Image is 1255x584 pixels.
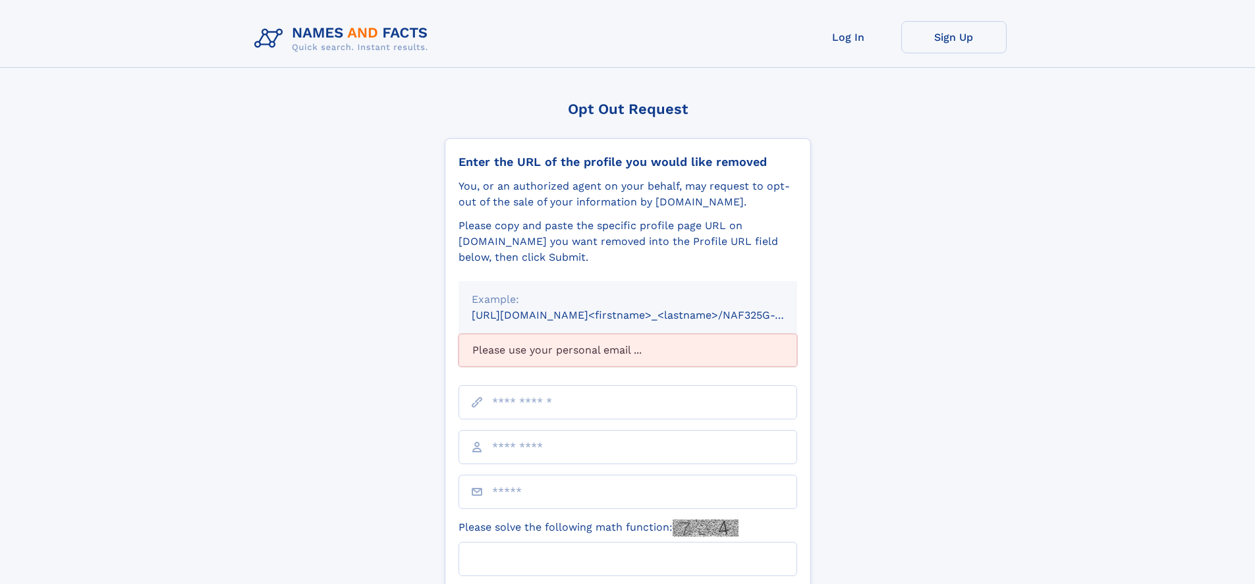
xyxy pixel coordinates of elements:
div: Example: [472,292,784,307]
small: [URL][DOMAIN_NAME]<firstname>_<lastname>/NAF325G-xxxxxxxx [472,309,822,321]
div: Opt Out Request [445,101,811,117]
img: Logo Names and Facts [249,21,439,57]
label: Please solve the following math function: [459,519,739,537]
div: You, or an authorized agent on your behalf, may request to opt-out of the sale of your informatio... [459,178,797,210]
a: Sign Up [901,21,1007,53]
a: Log In [796,21,901,53]
div: Please copy and paste the specific profile page URL on [DOMAIN_NAME] you want removed into the Pr... [459,218,797,265]
div: Enter the URL of the profile you would like removed [459,155,797,169]
div: Please use your personal email ... [459,334,797,367]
